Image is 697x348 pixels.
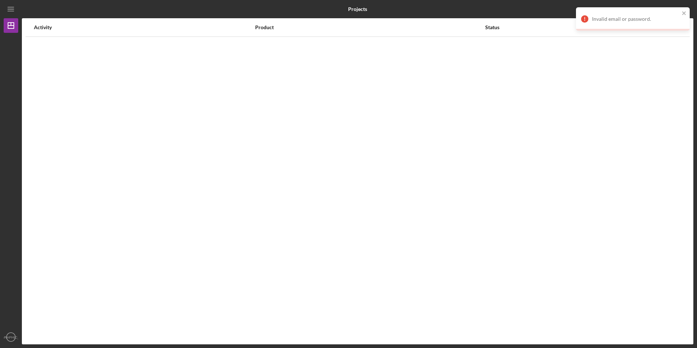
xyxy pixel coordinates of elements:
div: Invalid email or password. [592,16,680,22]
div: Status [485,24,662,30]
button: close [682,10,687,17]
div: Activity [34,24,254,30]
div: Product [255,24,484,30]
b: Projects [348,6,367,12]
button: [GEOGRAPHIC_DATA] [4,330,18,344]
